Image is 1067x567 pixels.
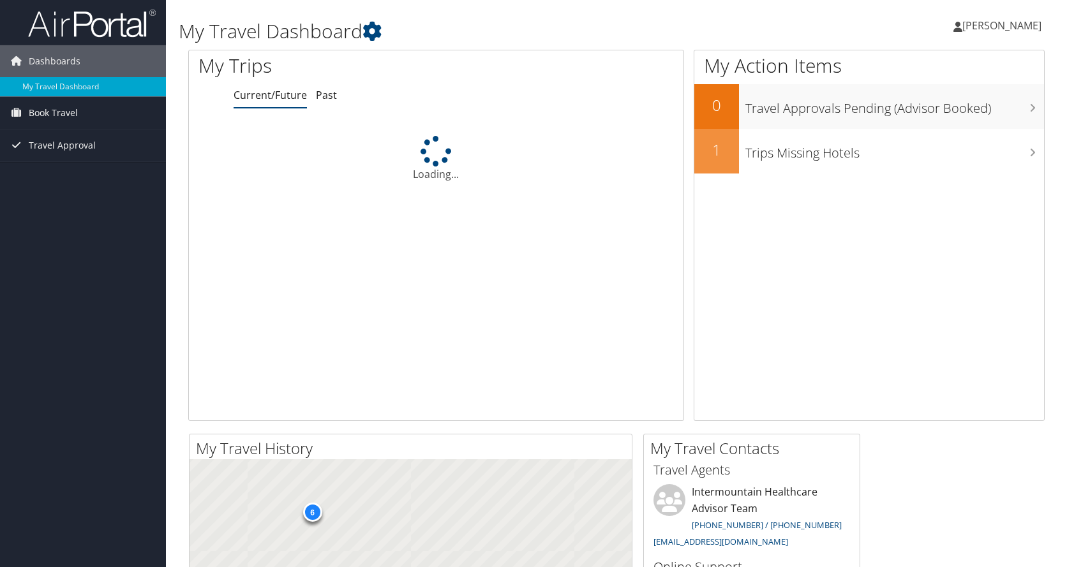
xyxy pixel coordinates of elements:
h3: Travel Agents [653,461,850,479]
h1: My Travel Dashboard [179,18,763,45]
a: Past [316,88,337,102]
h2: My Travel Contacts [650,438,860,459]
span: Book Travel [29,97,78,129]
div: 6 [302,503,322,522]
span: Travel Approval [29,129,96,161]
span: [PERSON_NAME] [962,18,1041,33]
div: Loading... [189,136,683,182]
h2: 1 [694,139,739,161]
h2: My Travel History [196,438,632,459]
h3: Travel Approvals Pending (Advisor Booked) [745,93,1044,117]
a: Current/Future [234,88,307,102]
a: 1Trips Missing Hotels [694,129,1044,173]
a: [PHONE_NUMBER] / [PHONE_NUMBER] [692,519,842,531]
h1: My Action Items [694,52,1044,79]
li: Intermountain Healthcare Advisor Team [647,484,856,552]
h2: 0 [694,94,739,116]
a: [PERSON_NAME] [953,6,1054,45]
h3: Trips Missing Hotels [745,138,1044,162]
a: [EMAIL_ADDRESS][DOMAIN_NAME] [653,536,788,547]
h1: My Trips [198,52,468,79]
a: 0Travel Approvals Pending (Advisor Booked) [694,84,1044,129]
span: Dashboards [29,45,80,77]
img: airportal-logo.png [28,8,156,38]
